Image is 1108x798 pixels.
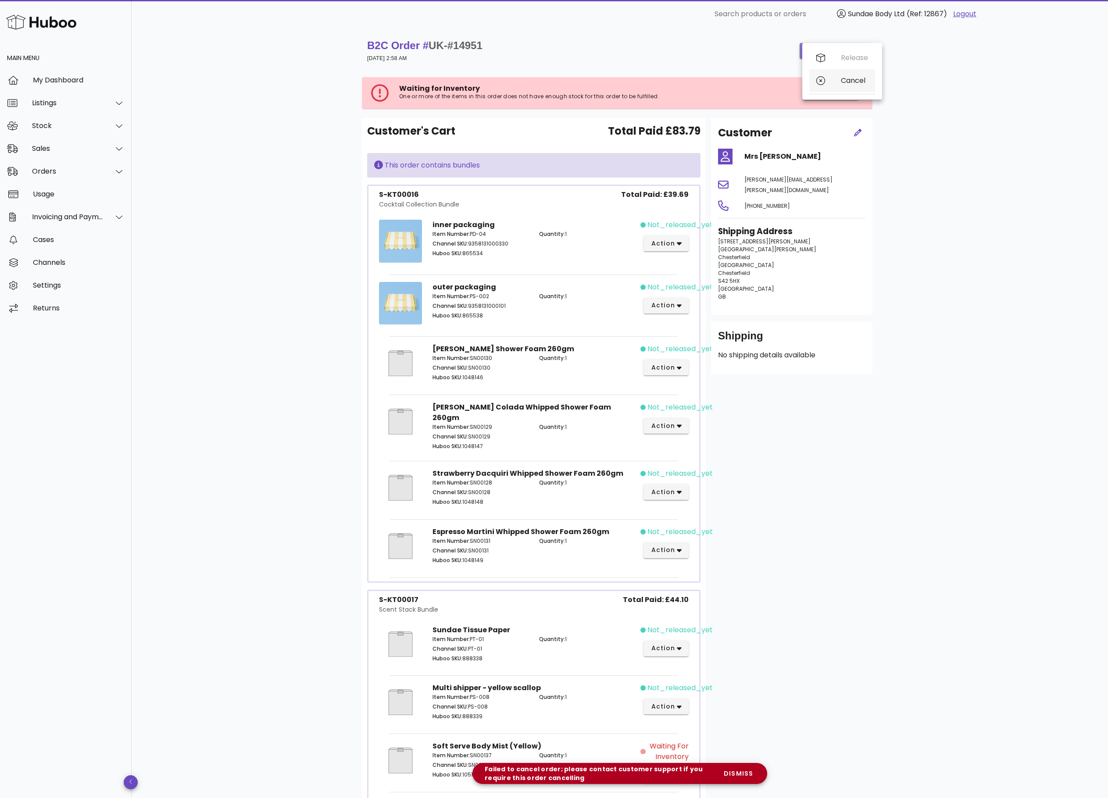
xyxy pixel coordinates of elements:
img: Product Image [379,468,422,507]
span: Huboo SKU: [432,442,462,450]
span: action [651,239,675,248]
p: 1 [539,537,635,545]
span: Channel SKU: [432,488,468,496]
div: Channels [33,258,125,267]
p: SN00130 [432,354,529,362]
span: Quantity: [539,479,565,486]
p: 1 [539,292,635,300]
p: 1 [539,752,635,759]
p: SN00137 [432,752,529,759]
button: action [643,542,689,558]
p: 1 [539,479,635,487]
span: Item Number: [432,479,470,486]
div: Orders [32,167,104,175]
span: [STREET_ADDRESS][PERSON_NAME] [718,238,811,245]
h4: Mrs [PERSON_NAME] [744,151,865,162]
span: [PHONE_NUMBER] [744,202,790,210]
strong: Espresso Martini Whipped Shower Foam 260gm [432,527,609,537]
img: Product Image [379,282,422,325]
div: Sales [32,144,104,153]
span: action [651,301,675,310]
p: 1 [539,635,635,643]
span: not_released_yet [647,220,713,230]
img: Product Image [379,741,422,780]
p: 865534 [432,249,529,257]
span: Huboo SKU: [432,655,462,662]
span: Chesterfield [718,253,750,261]
p: 1 [539,423,635,431]
div: Shipping [718,329,865,350]
span: Huboo SKU: [432,556,462,564]
p: SN00130 [432,364,529,372]
p: 9358131000101 [432,302,529,310]
p: SN00128 [432,488,529,496]
p: 1 [539,230,635,238]
p: SN00131 [432,537,529,545]
span: Sundae Body Ltd [848,9,904,19]
img: Product Image [379,220,422,263]
button: action [643,360,689,375]
p: 1048149 [432,556,529,564]
span: Total Paid: £44.10 [623,595,689,605]
span: Item Number: [432,752,470,759]
img: Huboo Logo [6,13,76,32]
div: My Dashboard [33,76,125,84]
h2: Customer [718,125,772,141]
strong: B2C Order # [367,39,483,51]
p: PT-01 [432,645,529,653]
h3: Shipping Address [718,225,865,238]
span: Channel SKU: [432,547,468,554]
span: Quantity: [539,230,565,238]
p: 888338 [432,655,529,663]
span: not_released_yet [647,402,713,413]
p: PS-002 [432,292,529,300]
span: Huboo SKU: [432,498,462,506]
span: Quantity: [539,693,565,701]
button: action [643,298,689,313]
p: SN00137 [432,761,529,769]
strong: [PERSON_NAME] Colada Whipped Shower Foam 260gm [432,402,611,423]
span: Channel SKU: [432,645,468,652]
span: Item Number: [432,354,470,362]
p: PT-01 [432,635,529,643]
p: 1051935 [432,771,529,779]
div: This order contains bundles [374,160,693,171]
span: Channel SKU: [432,703,468,710]
span: not_released_yet [647,282,713,292]
span: not_released_yet [647,625,713,635]
span: Quantity: [539,752,565,759]
div: Cancel [841,76,868,85]
span: Item Number: [432,537,470,545]
p: 9358131000330 [432,240,529,248]
span: S42 5HX [718,277,740,285]
img: Product Image [379,344,422,383]
span: [GEOGRAPHIC_DATA][PERSON_NAME] [718,246,816,253]
span: not_released_yet [647,527,713,537]
span: Item Number: [432,423,470,431]
button: action [643,418,689,434]
strong: Multi shipper - yellow scallop [432,683,541,693]
span: Total Paid £83.79 [608,123,701,139]
p: SN00128 [432,479,529,487]
span: Waiting for Inventory [647,741,689,762]
img: Product Image [379,683,422,722]
button: dismiss [716,765,760,782]
span: Channel SKU: [432,364,468,371]
div: S-KT00016 [379,189,459,200]
span: action [651,421,675,431]
img: Product Image [379,625,422,664]
span: Channel SKU: [432,761,468,769]
span: (Ref: 12867) [907,9,947,19]
img: Product Image [379,527,422,566]
strong: outer packaging [432,282,496,292]
p: 1048146 [432,374,529,381]
span: GB [718,293,726,300]
span: Quantity: [539,354,565,362]
div: Settings [33,281,125,289]
button: action [643,484,689,500]
p: SN00131 [432,547,529,555]
strong: Soft Serve Body Mist (Yellow) [432,741,541,751]
button: action [643,698,689,714]
img: Product Image [379,402,422,441]
div: Returns [33,304,125,312]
